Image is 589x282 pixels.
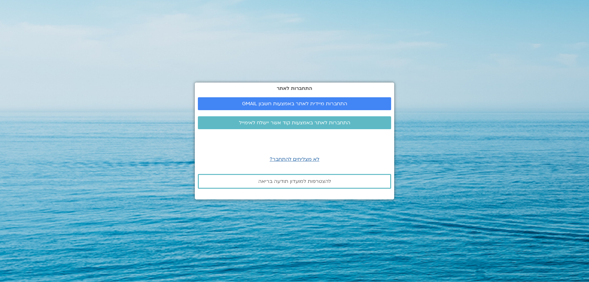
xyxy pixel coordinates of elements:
a: לא מצליחים להתחבר? [270,156,319,163]
span: להצטרפות למועדון תודעה בריאה [258,179,331,184]
a: התחברות מיידית לאתר באמצעות חשבון GMAIL [198,97,391,110]
span: התחברות לאתר באמצעות קוד אשר יישלח לאימייל [239,120,350,126]
a: התחברות לאתר באמצעות קוד אשר יישלח לאימייל [198,116,391,129]
h2: התחברות לאתר [198,86,391,91]
span: התחברות מיידית לאתר באמצעות חשבון GMAIL [242,101,347,106]
a: להצטרפות למועדון תודעה בריאה [198,174,391,189]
